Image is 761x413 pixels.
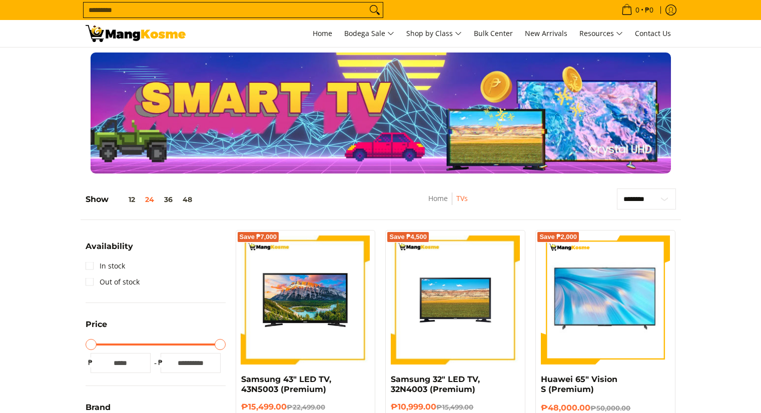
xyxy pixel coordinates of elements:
[140,195,159,203] button: 24
[86,320,107,328] span: Price
[525,28,567,38] span: New Arrivals
[391,402,520,412] h6: ₱10,999.00
[86,194,197,204] h5: Show
[635,28,671,38] span: Contact Us
[86,242,133,258] summary: Open
[196,20,676,47] nav: Main Menu
[241,402,370,412] h6: ₱15,499.00
[178,195,197,203] button: 48
[401,20,467,47] a: Shop by Class
[618,4,656,15] span: •
[367,2,383,17] button: Search
[436,403,473,411] del: ₱15,499.00
[287,403,325,411] del: ₱22,499.00
[406,27,462,40] span: Shop by Class
[574,20,628,47] a: Resources
[240,234,277,240] span: Save ₱7,000
[541,240,670,358] img: huawei-s-65-inch-4k-lcd-display-tv-full-view-mang-kosme
[428,193,448,203] a: Home
[391,235,520,364] img: samsung-32-inch-led-tv-full-view-mang-kosme
[372,192,524,215] nav: Breadcrumbs
[86,320,107,336] summary: Open
[339,20,399,47] a: Bodega Sale
[109,195,140,203] button: 12
[159,195,178,203] button: 36
[156,357,166,367] span: ₱
[86,25,186,42] img: TVs - Premium Television Brands l Mang Kosme
[313,28,332,38] span: Home
[86,274,140,290] a: Out of stock
[539,234,577,240] span: Save ₱2,000
[456,193,468,203] a: TVs
[86,357,96,367] span: ₱
[643,6,655,13] span: ₱0
[634,6,641,13] span: 0
[241,235,370,364] img: samsung-43-inch-led-tv-full-view- mang-kosme
[86,242,133,250] span: Availability
[389,234,427,240] span: Save ₱4,500
[241,374,331,394] a: Samsung 43" LED TV, 43N5003 (Premium)
[520,20,572,47] a: New Arrivals
[391,374,480,394] a: Samsung 32" LED TV, 32N4003 (Premium)
[308,20,337,47] a: Home
[474,28,513,38] span: Bulk Center
[579,27,623,40] span: Resources
[469,20,518,47] a: Bulk Center
[86,403,111,411] span: Brand
[86,258,125,274] a: In stock
[541,403,670,413] h6: ₱48,000.00
[630,20,676,47] a: Contact Us
[590,404,630,412] del: ₱50,000.00
[344,27,394,40] span: Bodega Sale
[541,374,617,394] a: Huawei 65" Vision S (Premium)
